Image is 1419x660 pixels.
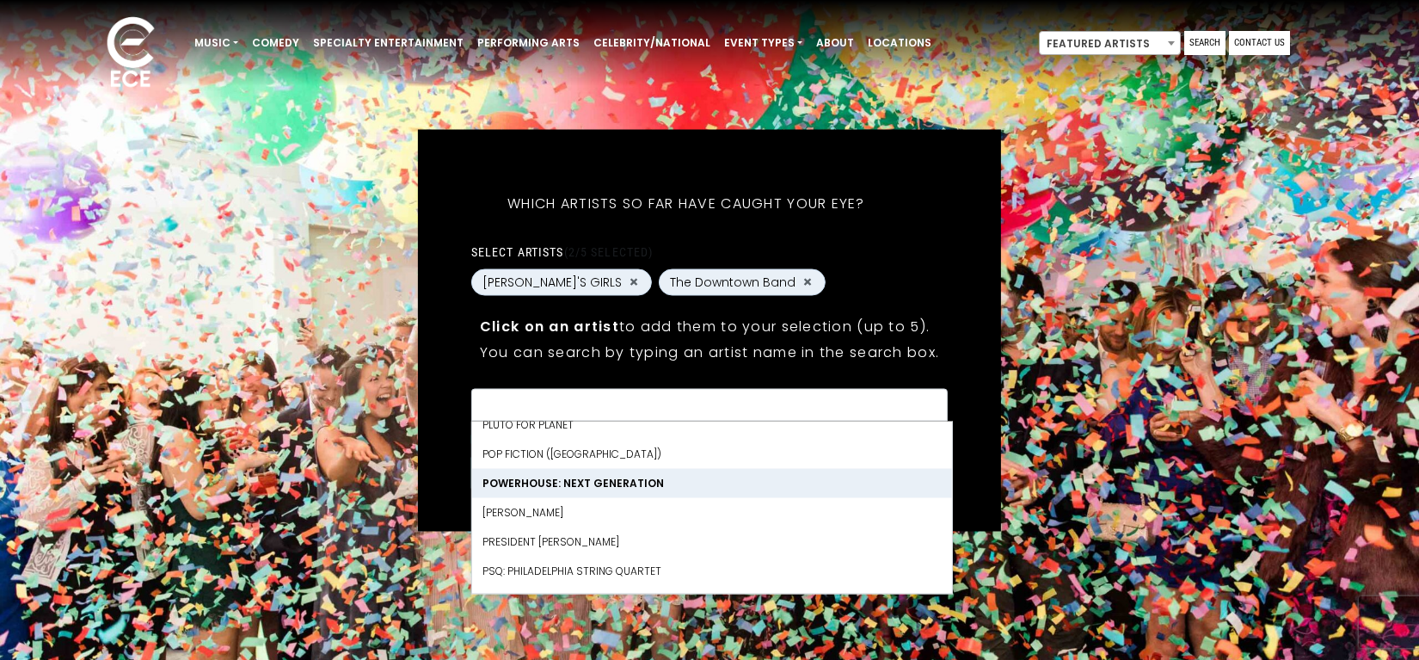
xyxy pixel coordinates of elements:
a: Contact Us [1229,31,1290,55]
li: Pluto for Planet [472,410,952,439]
a: Locations [861,28,938,58]
span: [PERSON_NAME]'S GIRLS [482,273,622,291]
h5: Which artists so far have caught your eye? [471,172,901,234]
li: Pop Fiction ([GEOGRAPHIC_DATA]) [472,439,952,468]
a: Performing Arts [470,28,587,58]
p: to add them to your selection (up to 5). [480,315,939,336]
span: Featured Artists [1040,32,1180,56]
a: Celebrity/National [587,28,717,58]
img: ece_new_logo_whitev2-1.png [88,12,174,96]
li: POWERHOUSE: NEXT GENERATION [472,468,952,497]
a: About [809,28,861,58]
li: [PERSON_NAME] [472,497,952,527]
span: The Downtown Band [670,273,795,291]
a: Search [1184,31,1225,55]
label: Select artists [471,244,653,259]
span: Featured Artists [1039,31,1181,55]
a: Music [187,28,245,58]
li: Pulse Nation [472,585,952,614]
button: Remove JESSIE'S GIRLS [627,274,641,290]
a: Comedy [245,28,306,58]
button: Remove The Downtown Band [801,274,814,290]
strong: Click on an artist [480,316,619,336]
textarea: Search [482,399,937,415]
li: President [PERSON_NAME] [472,527,952,556]
a: Specialty Entertainment [306,28,470,58]
li: PSQ: PHILADELPHIA STRING QUARTET [472,556,952,585]
p: You can search by typing an artist name in the search box. [480,341,939,362]
a: Event Types [717,28,809,58]
span: (2/5 selected) [564,244,654,258]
